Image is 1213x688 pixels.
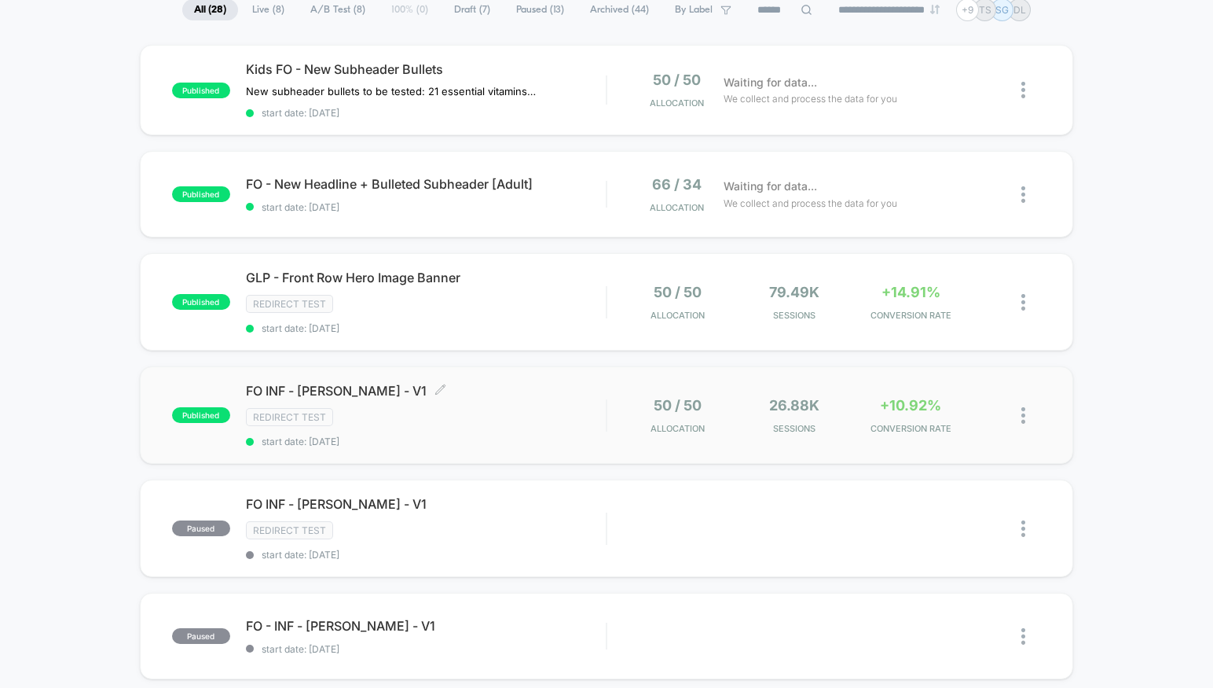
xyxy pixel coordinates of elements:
[1021,82,1025,98] img: close
[650,423,705,434] span: Allocation
[856,423,966,434] span: CONVERSION RATE
[675,4,713,16] span: By Label
[246,496,606,512] span: FO INF - [PERSON_NAME] - V1
[739,310,848,321] span: Sessions
[246,61,606,77] span: Kids FO - New Subheader Bullets
[880,397,941,414] span: +10.92%
[246,295,333,313] span: Redirect Test
[724,196,897,211] span: We collect and process the data for you
[1021,407,1025,424] img: close
[1021,628,1025,645] img: close
[995,4,1009,16] p: SG
[769,284,819,300] span: 79.49k
[1021,521,1025,537] img: close
[769,397,819,414] span: 26.88k
[246,322,606,334] span: start date: [DATE]
[246,107,606,119] span: start date: [DATE]
[1021,294,1025,311] img: close
[739,423,848,434] span: Sessions
[172,186,230,202] span: published
[1013,4,1026,16] p: DL
[650,310,705,321] span: Allocation
[172,294,230,310] span: published
[650,202,704,213] span: Allocation
[246,85,537,97] span: New subheader bullets to be tested: 21 essential vitamins from 100% organic fruits & veggiesSuppo...
[724,178,817,195] span: Waiting for data...
[246,549,606,561] span: start date: [DATE]
[724,91,897,106] span: We collect and process the data for you
[654,284,702,300] span: 50 / 50
[172,83,230,98] span: published
[246,408,333,426] span: Redirect Test
[654,397,702,414] span: 50 / 50
[653,72,701,88] span: 50 / 50
[652,176,702,193] span: 66 / 34
[246,618,606,634] span: FO - INF - [PERSON_NAME] - V1
[246,521,333,539] span: Redirect Test
[856,310,966,321] span: CONVERSION RATE
[172,407,230,423] span: published
[246,643,606,655] span: start date: [DATE]
[246,383,606,399] span: FO INF - [PERSON_NAME] - V1
[246,270,606,285] span: GLP - Front Row Hero Image Banner
[246,176,606,192] span: FO - New Headline + Bulleted Subheader [Adult]
[650,97,704,109] span: Allocation
[881,284,940,300] span: +14.91%
[246,436,606,447] span: start date: [DATE]
[1021,186,1025,203] img: close
[724,74,817,91] span: Waiting for data...
[979,4,991,16] p: TS
[930,5,940,14] img: end
[172,521,230,536] span: paused
[246,201,606,213] span: start date: [DATE]
[172,628,230,644] span: paused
